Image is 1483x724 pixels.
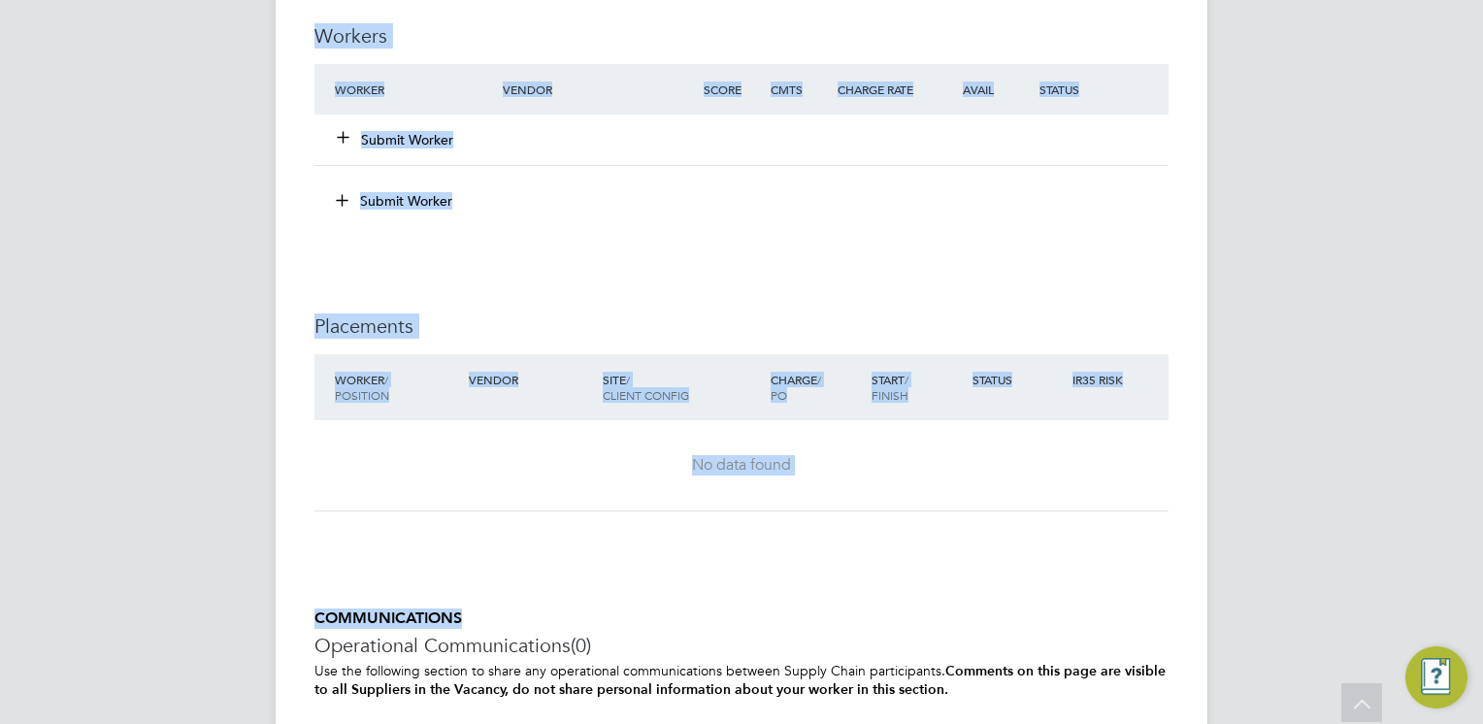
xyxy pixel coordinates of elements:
button: Submit Worker [338,130,454,149]
div: Avail [934,72,1035,107]
div: Worker [330,72,498,107]
button: Submit Worker [322,185,468,216]
span: / Position [335,372,389,403]
div: Vendor [464,362,598,397]
div: Start [867,362,968,412]
div: Status [968,362,1069,397]
div: Site [598,362,766,412]
div: No data found [334,455,1149,476]
h5: COMMUNICATIONS [314,609,1169,629]
div: Cmts [766,72,833,107]
div: IR35 Risk [1068,362,1135,397]
button: Engage Resource Center [1405,646,1467,708]
p: Use the following section to share any operational communications between Supply Chain participants. [314,662,1169,699]
span: (0) [571,633,591,658]
div: Status [1035,72,1169,107]
span: / Client Config [603,372,689,403]
h3: Placements [314,313,1169,339]
div: Score [699,72,766,107]
div: Charge Rate [833,72,934,107]
span: / Finish [872,372,908,403]
div: Vendor [498,72,699,107]
span: / PO [771,372,821,403]
div: Charge [766,362,867,412]
h3: Workers [314,23,1169,49]
div: Worker [330,362,464,412]
h3: Operational Communications [314,633,1169,658]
